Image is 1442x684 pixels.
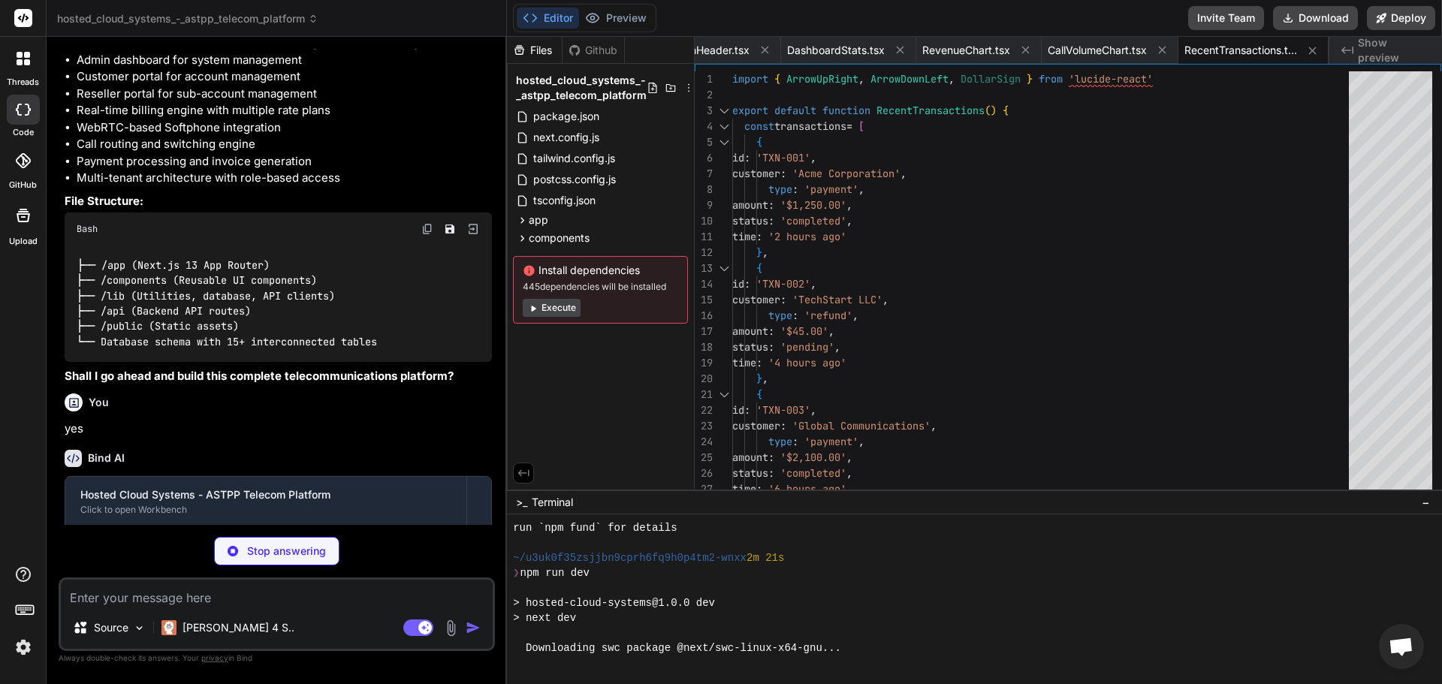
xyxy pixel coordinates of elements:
h6: Bind AI [88,450,125,466]
span: default [774,104,816,117]
div: 24 [695,434,713,450]
div: Files [507,43,562,58]
span: : [768,324,774,338]
span: type [768,182,792,196]
img: Claude 4 Sonnet [161,620,176,635]
div: 9 [695,197,713,213]
code: ├── /app (Next.js 13 App Router) ├── /components (Reusable UI components) ├── /lib (Utilities, da... [77,258,378,350]
span: , [846,466,852,480]
label: Upload [9,235,38,248]
span: 'TXN-001' [756,151,810,164]
span: > hosted-cloud-systems@1.0.0 dev [513,595,715,610]
span: time [732,482,756,496]
span: : [756,356,762,369]
li: Real-time billing engine with multiple rate plans [77,102,492,119]
span: 'payment' [804,435,858,448]
li: Multi-tenant architecture with role-based access [77,170,492,187]
div: 20 [695,371,713,387]
span: 'payment' [804,182,858,196]
span: , [846,450,852,464]
div: 8 [695,182,713,197]
button: Hosted Cloud Systems - ASTPP Telecom PlatformClick to open Workbench [65,477,466,526]
span: { [756,135,762,149]
span: 'Acme Corporation' [792,167,900,180]
span: : [744,403,750,417]
span: 'completed' [780,466,846,480]
span: >_ [516,495,527,510]
span: : [792,309,798,322]
div: 27 [695,481,713,497]
span: { [756,261,762,275]
span: const [744,119,774,133]
div: 4 [695,119,713,134]
div: 1 [695,71,713,87]
span: time [732,230,756,243]
div: 11 [695,229,713,245]
div: 14 [695,276,713,292]
li: Customer portal for account management [77,68,492,86]
li: Payment processing and invoice generation [77,153,492,170]
span: ArrowDownLeft [870,72,949,86]
span: Bash [77,223,98,235]
span: '6 hours ago' [768,482,846,496]
span: , [858,72,864,86]
span: 'completed' [780,214,846,227]
span: next.config.js [532,128,601,146]
span: postcss.config.js [532,170,617,188]
span: 'Global Communications' [792,419,931,432]
span: status [732,214,768,227]
img: attachment [442,619,460,637]
span: tsconfig.json [532,191,597,209]
span: 'TXN-002' [756,277,810,291]
span: > next dev [513,610,576,625]
div: 22 [695,402,713,418]
button: Deploy [1367,6,1435,30]
img: Open in Browser [466,222,480,236]
span: , [834,340,840,354]
p: Always double-check its answers. Your in Bind [59,651,495,665]
span: : [756,230,762,243]
span: , [846,214,852,227]
span: : [744,151,750,164]
div: 7 [695,166,713,182]
div: 21 [695,387,713,402]
a: Open chat [1379,624,1424,669]
li: WebRTC-based Softphone integration [77,119,492,137]
span: } [756,246,762,259]
span: ❯ [513,565,520,580]
span: : [768,466,774,480]
div: Click to collapse the range. [714,134,734,150]
span: , [762,372,768,385]
span: privacy [201,653,228,662]
div: 16 [695,308,713,324]
div: 3 [695,103,713,119]
span: tailwind.config.js [532,149,617,167]
div: 15 [695,292,713,308]
span: id [732,403,744,417]
span: , [810,403,816,417]
span: RecentTransactions [876,104,985,117]
span: type [768,309,792,322]
span: RecentTransactions.tsx [1184,43,1297,58]
span: , [810,151,816,164]
span: hosted_cloud_systems_-_astpp_telecom_platform [516,73,647,103]
span: ( [985,104,991,117]
span: 445 dependencies will be installed [523,281,678,293]
button: Preview [579,8,653,29]
div: Click to collapse the range. [714,119,734,134]
div: 18 [695,339,713,355]
button: Save file [439,218,460,240]
span: Downloading swc package @next/swc-linux-x64-gnu... [526,640,841,655]
span: , [900,167,907,180]
span: function [822,104,870,117]
img: settings [11,634,36,660]
span: ArrowUpRight [786,72,858,86]
span: DashboardStats.tsx [787,43,885,58]
div: Click to collapse the range. [714,103,734,119]
span: Terminal [532,495,573,510]
span: Install dependencies [523,263,678,278]
div: 2 [695,87,713,103]
div: Click to open Workbench [80,504,451,516]
button: Download [1273,6,1358,30]
span: = [846,119,852,133]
